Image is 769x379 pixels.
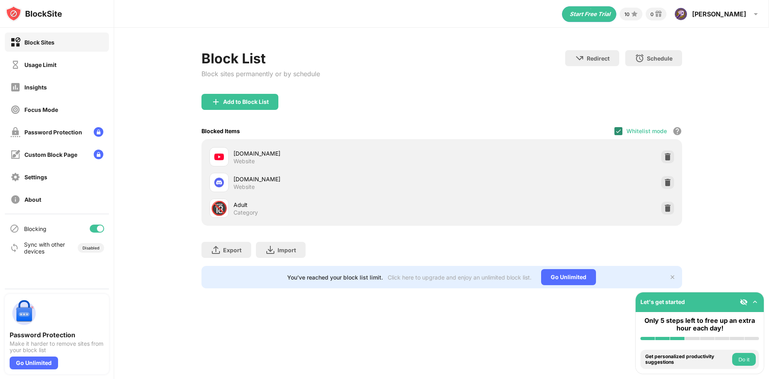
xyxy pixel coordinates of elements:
[10,82,20,92] img: insights-off.svg
[24,106,58,113] div: Focus Mode
[541,269,596,285] div: Go Unlimited
[10,105,20,115] img: focus-off.svg
[10,127,20,137] img: password-protection-off.svg
[24,241,65,255] div: Sync with other devices
[10,37,20,47] img: block-on.svg
[94,150,103,159] img: lock-menu.svg
[692,10,746,18] div: [PERSON_NAME]
[223,99,269,105] div: Add to Block List
[214,152,224,162] img: favicons
[201,50,320,67] div: Block List
[24,61,56,68] div: Usage Limit
[674,8,687,20] img: ACg8ocIGORQgpWxcSz-LIpywKlHsdMKAJjdWZImNoqhXXV8oDFBfUT0=s96-c
[740,298,748,306] img: eye-not-visible.svg
[24,225,46,232] div: Blocking
[24,174,47,180] div: Settings
[24,129,82,136] div: Password Protection
[615,128,622,134] img: check.svg
[654,9,663,19] img: reward-small.svg
[640,298,685,305] div: Let's get started
[562,6,616,22] div: animation
[645,354,730,365] div: Get personalized productivity suggestions
[201,128,240,134] div: Blocked Items
[234,158,255,165] div: Website
[287,274,383,281] div: You’ve reached your block list limit.
[6,6,62,22] img: logo-blocksite.svg
[624,11,630,17] div: 10
[10,299,38,328] img: push-password-protection.svg
[751,298,759,306] img: omni-setup-toggle.svg
[587,55,610,62] div: Redirect
[630,9,639,19] img: points-small.svg
[24,196,41,203] div: About
[10,150,20,160] img: customize-block-page-off.svg
[10,331,104,339] div: Password Protection
[388,274,531,281] div: Click here to upgrade and enjoy an unlimited block list.
[278,247,296,253] div: Import
[647,55,672,62] div: Schedule
[83,245,99,250] div: Disabled
[214,178,224,187] img: favicons
[650,11,654,17] div: 0
[234,183,255,191] div: Website
[24,39,54,46] div: Block Sites
[234,201,442,209] div: Adult
[234,209,258,216] div: Category
[10,60,20,70] img: time-usage-off.svg
[626,128,667,134] div: Whitelist mode
[732,353,756,366] button: Do it
[24,84,47,91] div: Insights
[223,247,242,253] div: Export
[94,127,103,137] img: lock-menu.svg
[201,70,320,78] div: Block sites permanently or by schedule
[234,149,442,158] div: [DOMAIN_NAME]
[10,340,104,353] div: Make it harder to remove sites from your block list
[24,151,77,158] div: Custom Block Page
[10,224,19,233] img: blocking-icon.svg
[10,357,58,369] div: Go Unlimited
[10,172,20,182] img: settings-off.svg
[211,200,227,217] div: 🔞
[10,243,19,253] img: sync-icon.svg
[10,195,20,205] img: about-off.svg
[669,274,676,280] img: x-button.svg
[640,317,759,332] div: Only 5 steps left to free up an extra hour each day!
[234,175,442,183] div: [DOMAIN_NAME]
